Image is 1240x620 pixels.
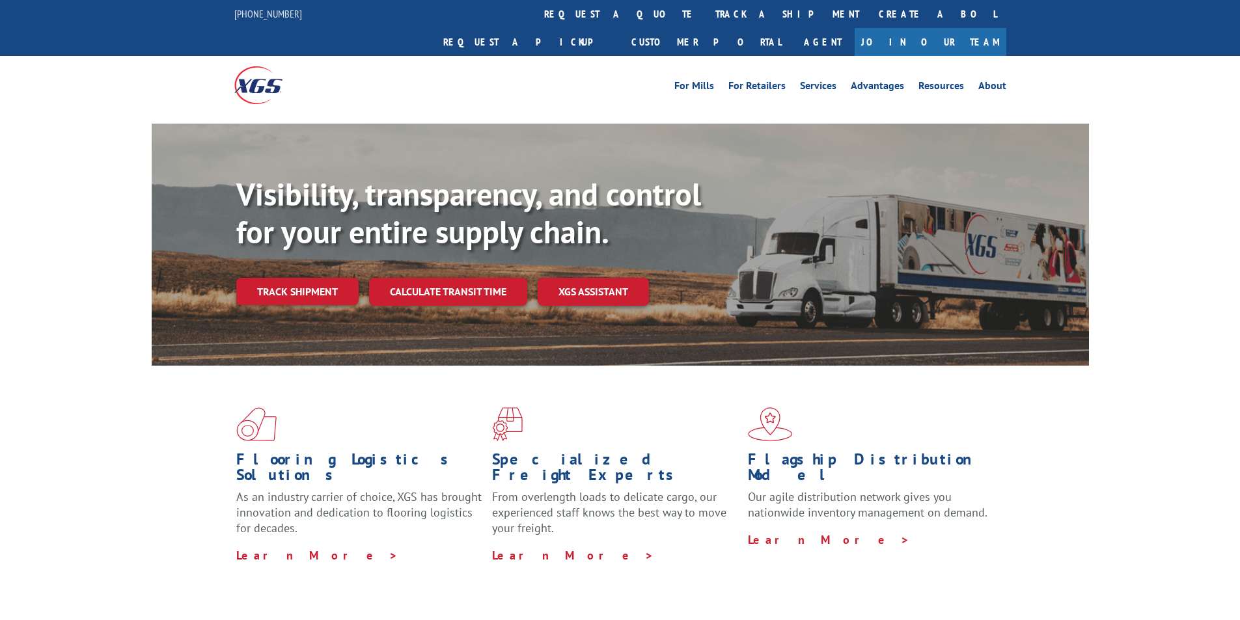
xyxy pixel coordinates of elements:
a: Agent [791,28,855,56]
h1: Flooring Logistics Solutions [236,452,482,489]
img: xgs-icon-total-supply-chain-intelligence-red [236,407,277,441]
span: As an industry carrier of choice, XGS has brought innovation and dedication to flooring logistics... [236,489,482,535]
a: Services [800,81,836,95]
a: Learn More > [748,532,910,547]
p: From overlength loads to delicate cargo, our experienced staff knows the best way to move your fr... [492,489,738,547]
b: Visibility, transparency, and control for your entire supply chain. [236,174,701,252]
a: Track shipment [236,278,359,305]
a: Join Our Team [855,28,1006,56]
a: Resources [918,81,964,95]
a: About [978,81,1006,95]
img: xgs-icon-focused-on-flooring-red [492,407,523,441]
span: Our agile distribution network gives you nationwide inventory management on demand. [748,489,987,520]
a: Customer Portal [622,28,791,56]
a: Learn More > [492,548,654,563]
a: For Retailers [728,81,786,95]
a: Advantages [851,81,904,95]
a: Learn More > [236,548,398,563]
h1: Flagship Distribution Model [748,452,994,489]
a: Request a pickup [434,28,622,56]
a: For Mills [674,81,714,95]
img: xgs-icon-flagship-distribution-model-red [748,407,793,441]
a: [PHONE_NUMBER] [234,7,302,20]
a: Calculate transit time [369,278,527,306]
a: XGS ASSISTANT [538,278,649,306]
h1: Specialized Freight Experts [492,452,738,489]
